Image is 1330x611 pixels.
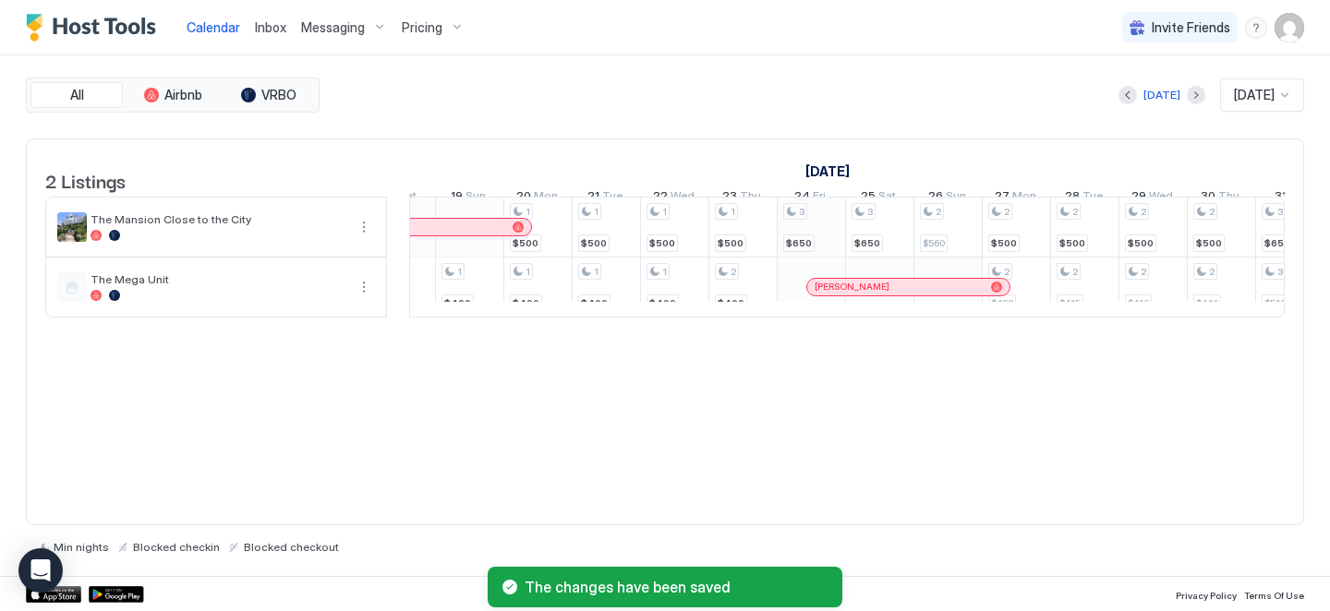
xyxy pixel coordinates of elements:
span: 2 [1141,206,1146,218]
span: Mon [534,188,558,208]
div: menu [353,216,375,238]
span: Blocked checkin [133,540,220,554]
div: tab-group [26,78,320,113]
a: October 23, 2025 [718,185,766,211]
span: 2 [936,206,941,218]
span: Tue [602,188,623,208]
div: listing image [57,212,87,242]
span: Sun [465,188,486,208]
span: Airbnb [164,87,202,103]
span: $500 [649,237,675,249]
span: 1 [526,266,530,278]
a: October 22, 2025 [648,185,699,211]
span: Blocked checkout [244,540,339,554]
span: $500 [513,237,538,249]
span: 27 [995,188,1010,208]
a: Host Tools Logo [26,14,164,42]
span: $446 [1196,297,1218,309]
span: 20 [516,188,531,208]
span: $400 [581,297,608,309]
span: $650 [854,237,880,249]
div: Open Intercom Messenger [18,548,63,593]
span: 19 [451,188,463,208]
span: Fri [813,188,826,208]
button: More options [353,216,375,238]
button: All [30,82,123,108]
span: $400 [513,297,539,309]
span: 3 [1277,206,1283,218]
span: $423 [991,297,1013,309]
span: 2 [1209,266,1215,278]
span: Inbox [255,19,286,35]
span: 29 [1131,188,1146,208]
span: 2 [731,266,736,278]
span: $500 [1059,237,1085,249]
span: 21 [587,188,599,208]
button: Next month [1187,86,1205,104]
a: Calendar [187,18,240,37]
span: The changes have been saved [525,578,828,596]
span: 2 Listings [45,166,126,194]
span: 23 [722,188,737,208]
span: Wed [671,188,695,208]
span: $500 [581,237,607,249]
span: $416 [1128,297,1149,309]
span: Messaging [301,19,365,36]
span: $560 [923,237,945,249]
span: 31 [1275,188,1287,208]
a: October 1, 2025 [801,158,854,185]
div: menu [1245,17,1267,39]
span: The Mega Unit [91,272,345,286]
span: Min nights [54,540,109,554]
span: Tue [1082,188,1103,208]
span: 1 [731,206,735,218]
span: The Mansion Close to the City [91,212,345,226]
span: Sat [878,188,896,208]
span: 28 [1065,188,1080,208]
a: October 28, 2025 [1060,185,1107,211]
span: 1 [594,266,598,278]
span: $400 [649,297,676,309]
span: $500 [1128,237,1154,249]
span: VRBO [261,87,296,103]
span: [PERSON_NAME] [815,281,889,293]
button: Airbnb [127,82,219,108]
div: User profile [1275,13,1304,42]
button: More options [353,276,375,298]
span: Sun [946,188,966,208]
span: $400 [718,297,744,309]
span: 3 [799,206,804,218]
span: 3 [867,206,873,218]
a: October 26, 2025 [924,185,971,211]
span: 2 [1004,266,1010,278]
span: 2 [1072,266,1078,278]
a: October 29, 2025 [1127,185,1178,211]
span: 25 [861,188,876,208]
span: 2 [1141,266,1146,278]
span: Calendar [187,19,240,35]
a: October 20, 2025 [512,185,562,211]
span: 1 [662,266,667,278]
span: $516 [1264,297,1286,309]
span: 3 [1277,266,1283,278]
div: menu [353,276,375,298]
a: October 24, 2025 [790,185,830,211]
span: Pricing [402,19,442,36]
span: $650 [1264,237,1290,249]
span: All [70,87,84,103]
span: 1 [594,206,598,218]
span: 1 [662,206,667,218]
a: October 27, 2025 [990,185,1041,211]
span: 30 [1201,188,1215,208]
span: $500 [718,237,744,249]
span: 2 [1072,206,1078,218]
span: 2 [1004,206,1010,218]
span: [DATE] [1234,87,1275,103]
span: 22 [653,188,668,208]
a: Inbox [255,18,286,37]
button: [DATE] [1141,84,1183,106]
button: Previous month [1118,86,1137,104]
a: October 19, 2025 [446,185,490,211]
span: 24 [794,188,810,208]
